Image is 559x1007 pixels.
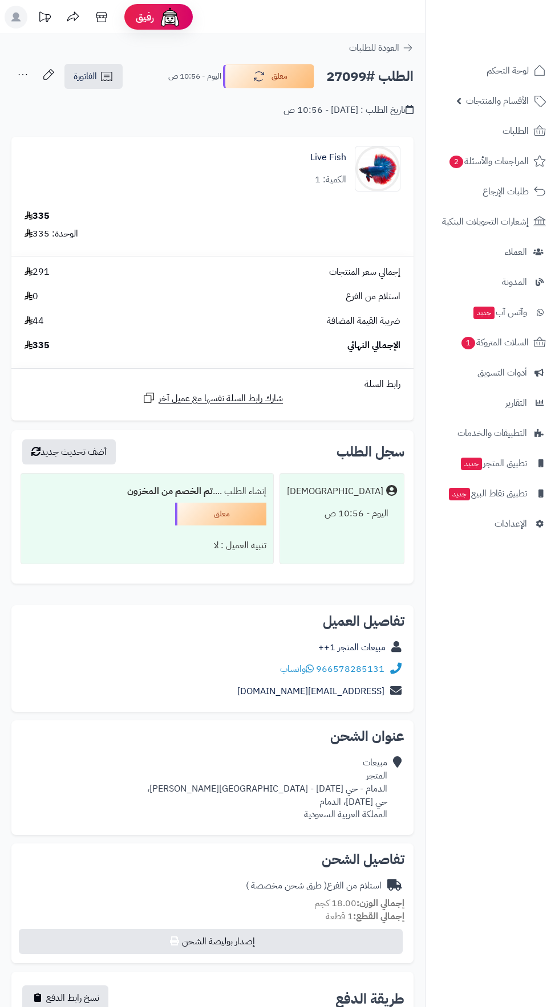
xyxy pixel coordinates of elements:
span: وآتس آب [472,304,527,320]
img: 1668693416-2844004-Center-1-90x90.jpg [355,146,400,191]
a: وآتس آبجديد [432,299,552,326]
a: تطبيق نقاط البيعجديد [432,480,552,507]
a: [EMAIL_ADDRESS][DOMAIN_NAME] [237,684,384,698]
span: 44 [25,315,44,328]
div: الكمية: 1 [315,173,346,186]
div: [DEMOGRAPHIC_DATA] [287,485,383,498]
span: إجمالي سعر المنتجات [329,266,400,279]
h3: سجل الطلب [337,445,404,459]
div: اليوم - 10:56 ص [287,503,397,525]
span: العملاء [505,244,527,260]
span: 1 [461,337,475,349]
span: العودة للطلبات [349,41,399,55]
span: الفاتورة [74,70,97,83]
h2: تفاصيل الشحن [21,853,404,866]
small: اليوم - 10:56 ص [168,71,221,82]
a: واتساب [280,662,314,676]
div: 335 [25,210,50,223]
button: أضف تحديث جديد [22,439,116,464]
button: معلق [223,64,314,88]
strong: إجمالي الوزن: [357,896,404,910]
span: جديد [473,307,495,319]
span: تطبيق المتجر [460,455,527,471]
a: تطبيق المتجرجديد [432,450,552,477]
a: العودة للطلبات [349,41,414,55]
small: 1 قطعة [326,910,404,923]
h2: عنوان الشحن [21,729,404,743]
a: المراجعات والأسئلة2 [432,148,552,175]
div: معلق [175,503,266,525]
h2: الطلب #27099 [326,65,414,88]
a: أدوات التسويق [432,359,552,386]
span: ( طرق شحن مخصصة ) [246,879,327,892]
div: مبيعات المتجر الدمام - حي [DATE] - [GEOGRAPHIC_DATA][PERSON_NAME]، حي [DATE]، الدمام المملكة العر... [147,756,387,821]
div: الوحدة: 335 [25,227,78,240]
span: 0 [25,290,38,303]
a: تحديثات المنصة [30,6,59,31]
span: 291 [25,266,50,279]
button: إصدار بوليصة الشحن [19,929,403,954]
a: طلبات الإرجاع [432,178,552,205]
a: المدونة [432,268,552,296]
div: إنشاء الطلب .... [28,480,266,503]
span: جديد [449,488,470,500]
span: نسخ رابط الدفع [46,991,99,1005]
a: 966578285131 [316,662,384,676]
span: تطبيق نقاط البيع [448,486,527,502]
span: أدوات التسويق [477,365,527,381]
span: لوحة التحكم [487,63,529,79]
span: السلات المتروكة [460,335,529,350]
span: 335 [25,339,50,352]
span: الإعدادات [495,516,527,532]
span: الأقسام والمنتجات [466,93,529,109]
small: 18.00 كجم [314,896,404,910]
a: التقارير [432,389,552,417]
a: Live Fish [310,151,346,164]
a: مبيعات المتجر 1++ [318,641,386,654]
a: السلات المتروكة1 [432,329,552,356]
span: ضريبة القيمة المضافة [327,315,400,328]
span: رفيق [136,10,154,24]
span: استلام من الفرع [346,290,400,303]
span: الطلبات [503,123,529,139]
a: شارك رابط السلة نفسها مع عميل آخر [142,391,283,405]
div: رابط السلة [16,378,409,391]
span: التطبيقات والخدمات [457,425,527,441]
span: 2 [449,156,463,168]
img: ai-face.png [159,6,181,28]
div: تاريخ الطلب : [DATE] - 10:56 ص [283,104,414,117]
div: تنبيه العميل : لا [28,535,266,557]
a: الفاتورة [64,64,123,89]
span: طلبات الإرجاع [483,184,529,199]
span: شارك رابط السلة نفسها مع عميل آخر [159,392,283,405]
span: الإجمالي النهائي [347,339,400,352]
span: التقارير [505,395,527,411]
span: المراجعات والأسئلة [448,153,529,169]
a: التطبيقات والخدمات [432,419,552,447]
a: الإعدادات [432,510,552,537]
a: إشعارات التحويلات البنكية [432,208,552,235]
span: المدونة [502,274,527,290]
div: استلام من الفرع [246,879,382,892]
span: جديد [461,458,482,470]
strong: إجمالي القطع: [353,910,404,923]
a: العملاء [432,238,552,266]
b: تم الخصم من المخزون [127,484,213,498]
a: الطلبات [432,117,552,145]
a: لوحة التحكم [432,57,552,84]
h2: طريقة الدفع [335,992,404,1006]
h2: تفاصيل العميل [21,614,404,628]
span: إشعارات التحويلات البنكية [442,214,529,230]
